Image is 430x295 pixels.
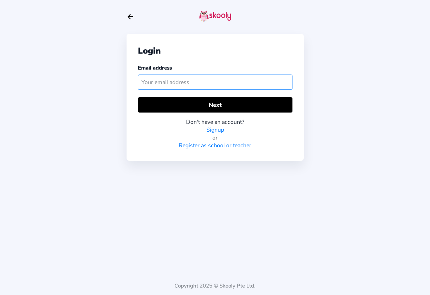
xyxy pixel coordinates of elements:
label: Email address [138,64,172,71]
div: or [138,134,292,142]
button: arrow back outline [127,13,134,21]
a: Register as school or teacher [179,142,251,149]
button: Next [138,97,292,113]
div: Login [138,45,292,56]
a: Signup [206,126,224,134]
div: Don't have an account? [138,118,292,126]
img: skooly-logo.png [199,10,231,22]
input: Your email address [138,75,292,90]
